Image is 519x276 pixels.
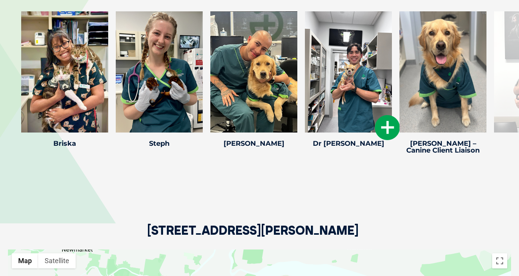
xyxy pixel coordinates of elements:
[21,140,108,147] h4: Briska
[305,140,392,147] h4: Dr [PERSON_NAME]
[492,253,507,268] button: Toggle fullscreen view
[116,140,203,147] h4: Steph
[38,253,76,268] button: Show satellite imagery
[12,253,38,268] button: Show street map
[399,140,486,154] h4: [PERSON_NAME] – Canine Client Liaison
[210,140,297,147] h4: [PERSON_NAME]
[147,224,359,249] h2: [STREET_ADDRESS][PERSON_NAME]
